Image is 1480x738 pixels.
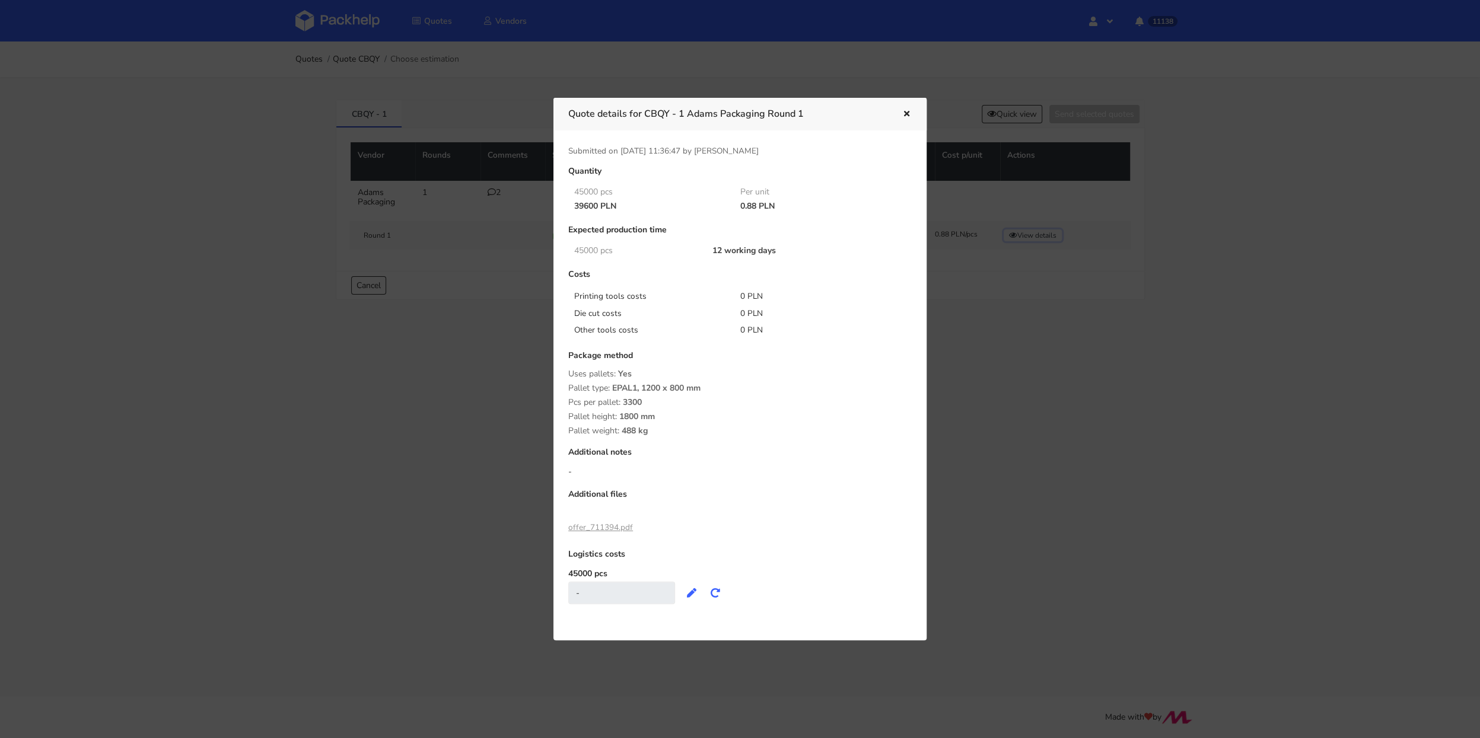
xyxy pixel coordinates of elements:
[568,351,912,369] div: Package method
[622,425,648,445] span: 488 kg
[568,466,912,478] div: -
[704,582,727,603] button: Recalculate
[566,290,732,302] div: Printing tools costs
[680,582,704,603] button: Edit
[568,522,633,533] a: offer_711394.pdf
[566,308,732,320] div: Die cut costs
[623,397,642,417] span: 3300
[566,187,732,197] div: 45000 pcs
[568,582,675,604] div: -
[568,568,607,579] label: 45000 pcs
[568,167,912,185] div: Quantity
[568,382,610,394] span: Pallet type:
[732,187,898,197] div: Per unit
[568,368,616,379] span: Uses pallets:
[568,411,617,422] span: Pallet height:
[618,368,632,388] span: Yes
[704,246,897,255] div: 12 working days
[568,425,619,436] span: Pallet weight:
[683,145,759,156] span: by [PERSON_NAME]
[612,382,701,402] span: EPAL1, 1200 x 800 mm
[568,549,912,568] div: Logistics costs
[568,106,884,122] h3: Quote details for CBQY - 1 Adams Packaging Round 1
[732,308,898,320] div: 0 PLN
[619,411,655,431] span: 1800 mm
[566,246,704,255] div: 45000 pcs
[566,202,732,211] div: 39600 PLN
[568,397,620,408] span: Pcs per pallet:
[568,145,680,156] span: Submitted on [DATE] 11:36:47
[568,490,912,508] div: Additional files
[732,324,898,336] div: 0 PLN
[566,324,732,336] div: Other tools costs
[568,225,912,244] div: Expected production time
[568,270,912,288] div: Costs
[732,202,898,211] div: 0.88 PLN
[568,448,912,466] div: Additional notes
[732,290,898,302] div: 0 PLN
